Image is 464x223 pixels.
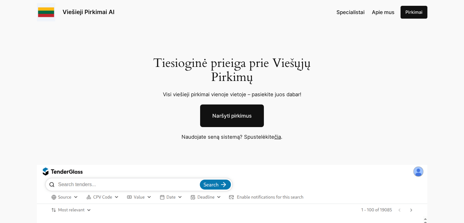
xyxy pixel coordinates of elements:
[63,8,114,16] a: Viešieji Pirkimai AI
[37,3,55,21] img: Viešieji pirkimai logo
[200,104,264,127] a: Naršyti pirkimus
[336,8,394,16] nav: Navigation
[336,8,365,16] a: Specialistai
[336,9,365,15] span: Specialistai
[138,133,327,141] p: Naudojate seną sistemą? Spustelėkite .
[372,9,394,15] span: Apie mus
[372,8,394,16] a: Apie mus
[146,90,318,98] p: Visi viešieji pirkimai vienoje vietoje – pasiekite juos dabar!
[274,134,281,140] a: čia
[146,56,318,84] h1: Tiesioginė prieiga prie Viešųjų Pirkimų
[401,6,427,19] a: Pirkimai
